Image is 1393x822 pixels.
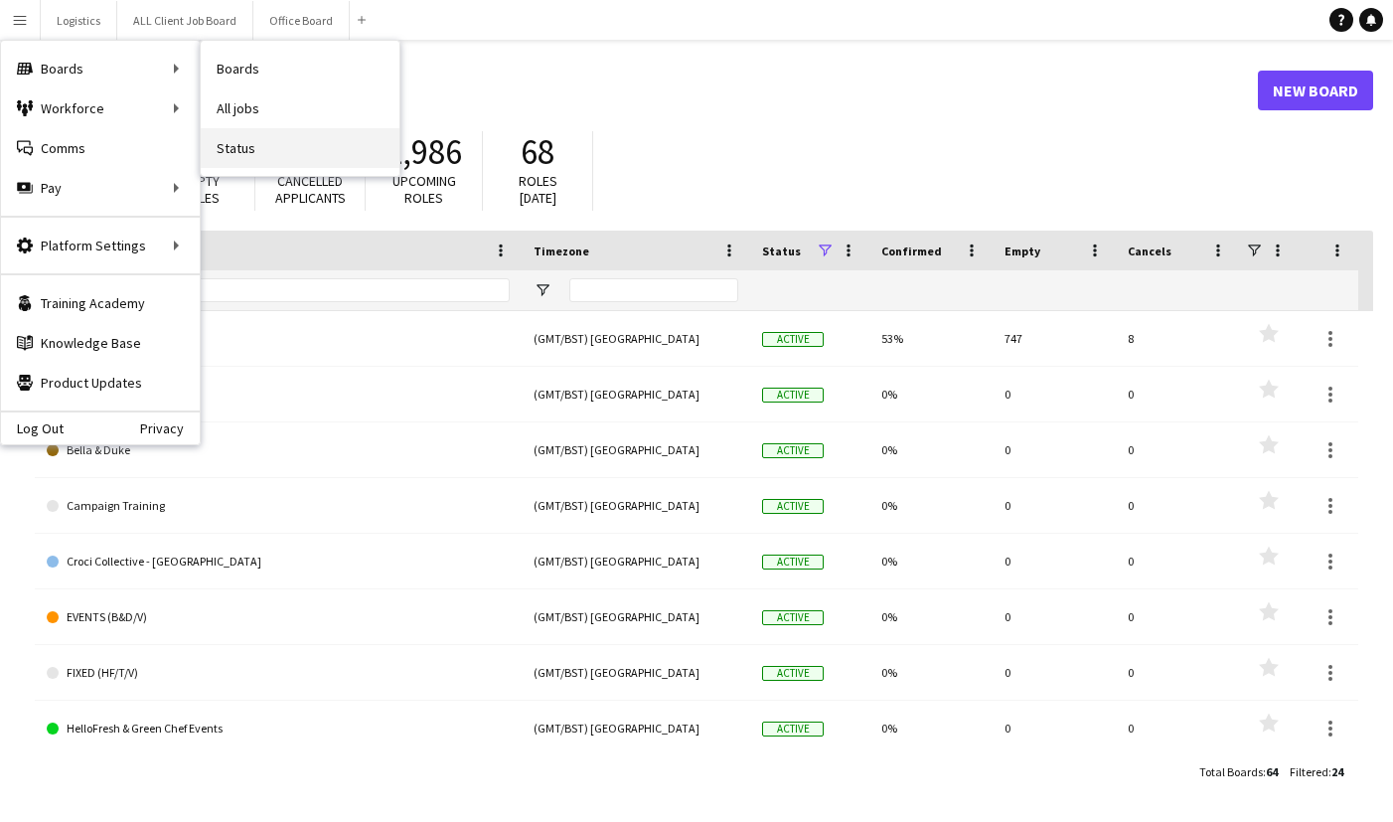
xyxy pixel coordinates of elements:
[869,311,993,366] div: 53%
[1,283,200,323] a: Training Academy
[762,499,824,514] span: Active
[1331,764,1343,779] span: 24
[47,645,510,701] a: FIXED (HF/T/V)
[522,645,750,700] div: (GMT/BST) [GEOGRAPHIC_DATA]
[117,1,253,40] button: ALL Client Job Board
[534,244,589,258] span: Timezone
[993,422,1116,477] div: 0
[762,555,824,570] span: Active
[275,172,346,207] span: Cancelled applicants
[253,1,350,40] button: Office Board
[1116,311,1239,366] div: 8
[1199,764,1263,779] span: Total Boards
[1,420,64,436] a: Log Out
[569,278,738,302] input: Timezone Filter Input
[869,534,993,588] div: 0%
[392,172,456,207] span: Upcoming roles
[522,701,750,755] div: (GMT/BST) [GEOGRAPHIC_DATA]
[1,363,200,403] a: Product Updates
[47,422,510,478] a: Bella & Duke
[522,311,750,366] div: (GMT/BST) [GEOGRAPHIC_DATA]
[522,478,750,533] div: (GMT/BST) [GEOGRAPHIC_DATA]
[1,128,200,168] a: Comms
[762,388,824,403] span: Active
[201,88,399,128] a: All jobs
[762,666,824,681] span: Active
[1116,367,1239,421] div: 0
[522,589,750,644] div: (GMT/BST) [GEOGRAPHIC_DATA]
[1116,701,1239,755] div: 0
[869,367,993,421] div: 0%
[35,76,1258,105] h1: Boards
[762,722,824,737] span: Active
[993,367,1116,421] div: 0
[519,172,557,207] span: Roles [DATE]
[47,589,510,645] a: EVENTS (B&D/V)
[762,610,824,625] span: Active
[1128,244,1171,258] span: Cancels
[869,422,993,477] div: 0%
[82,278,510,302] input: Board name Filter Input
[762,332,824,347] span: Active
[1005,244,1040,258] span: Empty
[201,49,399,88] a: Boards
[522,534,750,588] div: (GMT/BST) [GEOGRAPHIC_DATA]
[869,701,993,755] div: 0%
[386,130,462,174] span: 1,986
[993,645,1116,700] div: 0
[522,422,750,477] div: (GMT/BST) [GEOGRAPHIC_DATA]
[1,88,200,128] div: Workforce
[1116,478,1239,533] div: 0
[1,168,200,208] div: Pay
[47,311,510,367] a: ALL Client Job Board
[521,130,554,174] span: 68
[1266,764,1278,779] span: 64
[47,701,510,756] a: HelloFresh & Green Chef Events
[1116,422,1239,477] div: 0
[762,244,801,258] span: Status
[993,534,1116,588] div: 0
[993,589,1116,644] div: 0
[140,420,200,436] a: Privacy
[869,478,993,533] div: 0%
[869,645,993,700] div: 0%
[41,1,117,40] button: Logistics
[47,478,510,534] a: Campaign Training
[47,367,510,422] a: Beer52 Events
[762,443,824,458] span: Active
[869,589,993,644] div: 0%
[1116,589,1239,644] div: 0
[993,311,1116,366] div: 747
[881,244,942,258] span: Confirmed
[1116,645,1239,700] div: 0
[993,478,1116,533] div: 0
[201,128,399,168] a: Status
[993,701,1116,755] div: 0
[1,323,200,363] a: Knowledge Base
[1,226,200,265] div: Platform Settings
[47,534,510,589] a: Croci Collective - [GEOGRAPHIC_DATA]
[1258,71,1373,110] a: New Board
[1290,764,1328,779] span: Filtered
[522,367,750,421] div: (GMT/BST) [GEOGRAPHIC_DATA]
[1116,534,1239,588] div: 0
[534,281,551,299] button: Open Filter Menu
[1,49,200,88] div: Boards
[1199,752,1278,791] div: :
[1290,752,1343,791] div: :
